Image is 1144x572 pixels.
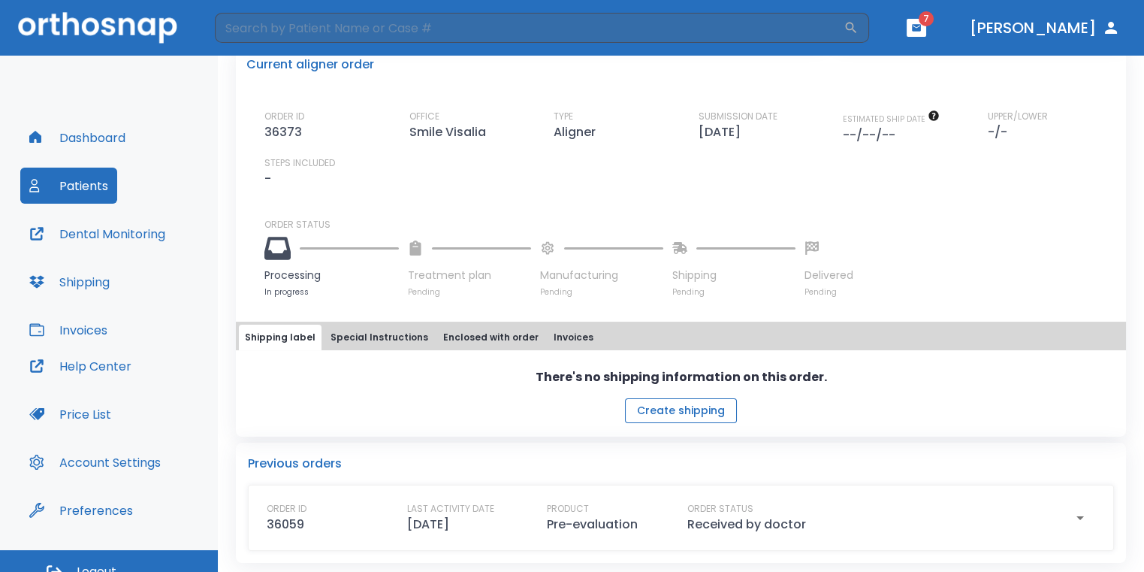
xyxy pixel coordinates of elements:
button: Shipping [20,264,119,300]
button: Create shipping [625,398,737,423]
button: Dental Monitoring [20,216,174,252]
p: Aligner [554,123,602,141]
button: Price List [20,396,120,432]
p: Pending [672,286,795,298]
p: OFFICE [409,110,439,123]
span: The date will be available after approving treatment plan [843,113,940,125]
p: SUBMISSION DATE [699,110,777,123]
img: Orthosnap [18,12,177,43]
button: Shipping label [239,325,321,350]
p: Manufacturing [540,268,663,283]
p: Current aligner order [246,56,374,74]
button: Invoices [548,325,599,350]
p: LAST ACTIVITY DATE [407,502,494,516]
p: Pending [804,286,853,298]
button: Dashboard [20,120,134,156]
input: Search by Patient Name or Case # [215,13,844,43]
p: UPPER/LOWER [988,110,1048,123]
button: Special Instructions [324,325,434,350]
p: ORDER STATUS [687,502,753,516]
div: tabs [239,325,1123,350]
p: Treatment plan [408,268,531,283]
p: [DATE] [699,123,747,141]
span: 7 [919,11,934,26]
p: Processing [264,268,399,283]
p: --/--/-- [843,126,901,144]
p: [DATE] [407,516,449,534]
button: Help Center [20,348,140,384]
p: STEPS INCLUDED [264,156,335,170]
p: ORDER ID [264,110,304,123]
p: In progress [264,286,399,298]
p: 36373 [264,123,308,141]
p: PRODUCT [547,502,589,516]
p: Received by doctor [687,516,806,534]
p: -/- [988,123,1013,141]
p: 36059 [267,516,304,534]
p: Shipping [672,268,795,283]
button: [PERSON_NAME] [964,14,1126,41]
p: Pre-evaluation [547,516,638,534]
p: Previous orders [248,455,1114,473]
p: There's no shipping information on this order. [536,368,827,386]
p: Pending [540,286,663,298]
p: TYPE [554,110,573,123]
button: Preferences [20,492,142,528]
p: Smile Visalia [409,123,492,141]
p: ORDER ID [267,502,306,516]
p: ORDER STATUS [264,218,1115,232]
button: Account Settings [20,444,170,480]
div: Tooltip anchor [130,503,143,516]
p: Delivered [804,268,853,283]
button: Patients [20,168,117,204]
p: - [264,170,271,188]
button: Enclosed with order [437,325,545,350]
button: Invoices [20,312,116,348]
p: Pending [408,286,531,298]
